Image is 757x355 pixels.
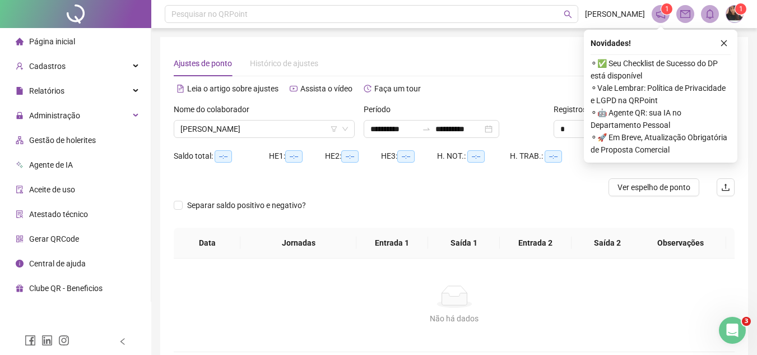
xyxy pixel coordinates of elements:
span: ⚬ 🚀 Em Breve, Atualização Obrigatória de Proposta Comercial [591,131,731,156]
span: --:-- [215,150,232,163]
span: lock [16,112,24,119]
span: file-text [177,85,184,93]
span: 1 [739,5,743,13]
div: HE 1: [269,150,325,163]
button: Ver espelho de ponto [609,178,699,196]
span: upload [721,183,730,192]
span: close [720,39,728,47]
span: Assista o vídeo [300,84,352,93]
label: Período [364,103,398,116]
span: swap-right [422,125,431,133]
img: 81374 [726,6,743,22]
span: Registros [554,103,596,116]
span: Clube QR - Beneficios [29,284,103,293]
span: ⚬ Vale Lembrar: Política de Privacidade e LGPD na QRPoint [591,82,731,107]
span: CARLOS EDUARDO DA SILVA PEREIRA [180,121,348,137]
span: --:-- [467,150,485,163]
span: Novidades ! [591,37,631,49]
span: Faça um tour [374,84,421,93]
span: filter [331,126,337,132]
div: HE 2: [325,150,381,163]
sup: 1 [661,3,672,15]
span: Gerar QRCode [29,234,79,243]
span: history [364,85,371,93]
th: Data [174,228,240,259]
span: audit [16,186,24,193]
span: solution [16,210,24,218]
div: Não há dados [187,312,721,325]
span: info-circle [16,260,24,268]
span: user-add [16,62,24,70]
span: Observações [644,237,717,249]
span: Agente de IA [29,160,73,169]
iframe: Intercom live chat [719,317,746,344]
th: Jornadas [240,228,356,259]
span: 3 [742,317,751,326]
span: down [342,126,349,132]
span: linkedin [41,335,53,346]
span: Administração [29,111,80,120]
span: qrcode [16,235,24,243]
th: Observações [635,228,726,259]
span: ⚬ 🤖 Agente QR: sua IA no Departamento Pessoal [591,107,731,131]
span: --:-- [285,150,303,163]
span: Central de ajuda [29,259,86,268]
span: Relatórios [29,86,64,95]
span: --:-- [545,150,562,163]
span: to [422,125,431,133]
sup: Atualize o seu contato no menu Meus Dados [735,3,746,15]
span: Página inicial [29,37,75,46]
span: Histórico de ajustes [250,59,318,68]
span: search [564,10,572,19]
span: [PERSON_NAME] [585,8,645,20]
span: facebook [25,335,36,346]
span: notification [656,9,666,19]
th: Saída 2 [572,228,643,259]
span: ⚬ ✅ Seu Checklist de Sucesso do DP está disponível [591,57,731,82]
span: Atestado técnico [29,210,88,219]
span: --:-- [397,150,415,163]
span: home [16,38,24,45]
span: Gestão de holerites [29,136,96,145]
div: H. TRAB.: [510,150,588,163]
span: --:-- [341,150,359,163]
span: left [119,338,127,345]
th: Entrada 1 [356,228,428,259]
label: Nome do colaborador [174,103,257,116]
span: instagram [58,335,69,346]
span: apartment [16,136,24,144]
span: Cadastros [29,62,66,71]
span: Ver espelho de ponto [617,181,690,193]
span: 1 [665,5,669,13]
div: HE 3: [381,150,437,163]
span: bell [705,9,715,19]
span: Leia o artigo sobre ajustes [187,84,278,93]
span: Aceite de uso [29,185,75,194]
span: file [16,87,24,95]
span: Ajustes de ponto [174,59,232,68]
span: Separar saldo positivo e negativo? [183,199,310,211]
div: Saldo total: [174,150,269,163]
th: Entrada 2 [500,228,572,259]
span: youtube [290,85,298,93]
th: Saída 1 [428,228,500,259]
div: H. NOT.: [437,150,510,163]
span: mail [680,9,690,19]
span: gift [16,284,24,292]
